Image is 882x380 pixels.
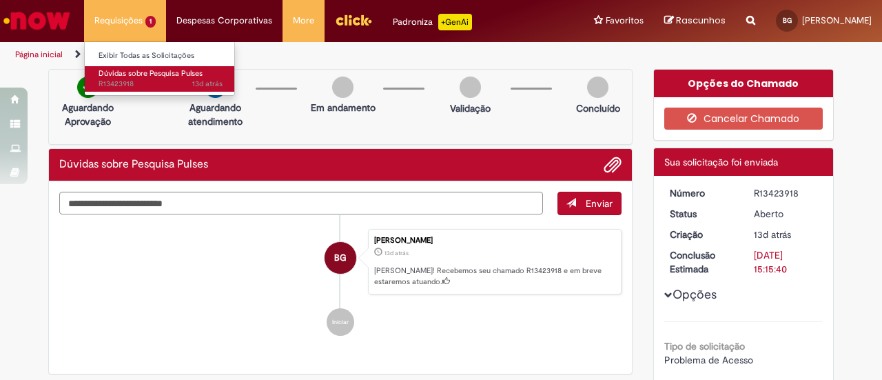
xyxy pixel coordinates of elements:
[676,14,726,27] span: Rascunhos
[325,242,356,274] div: Bruno Henrique Prianti De Souza Giacomeli
[438,14,472,30] p: +GenAi
[384,249,409,257] span: 13d atrás
[659,207,744,221] dt: Status
[754,228,791,241] span: 13d atrás
[192,79,223,89] span: 13d atrás
[293,14,314,28] span: More
[334,241,347,274] span: BG
[754,228,818,241] div: 18/08/2025 10:15:35
[15,49,63,60] a: Página inicial
[654,70,834,97] div: Opções do Chamado
[664,354,753,366] span: Problema de Acesso
[557,192,622,215] button: Enviar
[384,249,409,257] time: 18/08/2025 10:15:35
[587,77,608,98] img: img-circle-grey.png
[99,79,223,90] span: R13423918
[664,108,823,130] button: Cancelar Chamado
[59,192,543,214] textarea: Digite sua mensagem aqui...
[84,41,235,96] ul: Requisições
[145,16,156,28] span: 1
[332,77,353,98] img: img-circle-grey.png
[659,248,744,276] dt: Conclusão Estimada
[85,48,236,63] a: Exibir Todas as Solicitações
[311,101,376,114] p: Em andamento
[182,101,249,128] p: Aguardando atendimento
[664,156,778,168] span: Sua solicitação foi enviada
[586,197,613,210] span: Enviar
[659,228,744,241] dt: Criação
[176,14,272,28] span: Despesas Corporativas
[192,79,223,89] time: 18/08/2025 10:15:37
[85,66,236,92] a: Aberto R13423918 : Dúvidas sobre Pesquisa Pulses
[460,77,481,98] img: img-circle-grey.png
[606,14,644,28] span: Favoritos
[450,101,491,115] p: Validação
[99,68,203,79] span: Dúvidas sobre Pesquisa Pulses
[393,14,472,30] div: Padroniza
[59,215,622,350] ul: Histórico de tíquete
[664,340,745,352] b: Tipo de solicitação
[576,101,620,115] p: Concluído
[54,101,121,128] p: Aguardando Aprovação
[754,248,818,276] div: [DATE] 15:15:40
[59,229,622,295] li: Bruno Henrique Prianti De Souza Giacomeli
[94,14,143,28] span: Requisições
[374,237,614,245] div: [PERSON_NAME]
[604,156,622,174] button: Adicionar anexos
[754,186,818,200] div: R13423918
[77,77,99,98] img: check-circle-green.png
[754,228,791,241] time: 18/08/2025 10:15:35
[10,42,577,68] ul: Trilhas de página
[335,10,372,30] img: click_logo_yellow_360x200.png
[664,14,726,28] a: Rascunhos
[374,266,614,287] p: [PERSON_NAME]! Recebemos seu chamado R13423918 e em breve estaremos atuando.
[59,159,208,171] h2: Dúvidas sobre Pesquisa Pulses Histórico de tíquete
[659,186,744,200] dt: Número
[783,16,792,25] span: BG
[754,207,818,221] div: Aberto
[802,14,872,26] span: [PERSON_NAME]
[1,7,72,34] img: ServiceNow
